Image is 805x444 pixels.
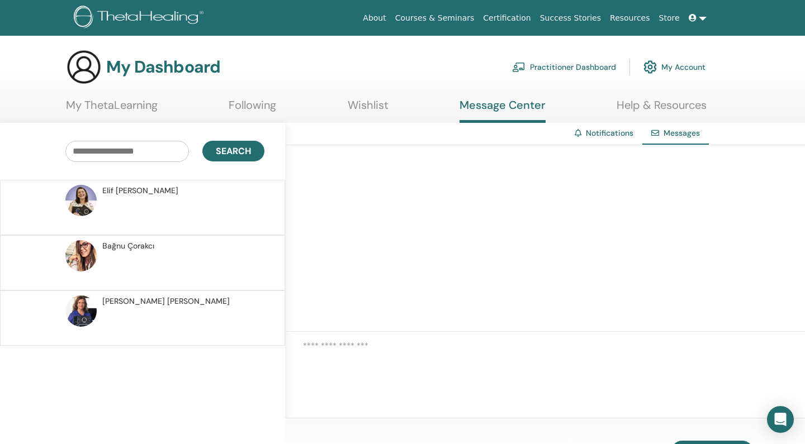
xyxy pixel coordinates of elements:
a: About [358,8,390,28]
a: My ThetaLearning [66,98,158,120]
a: Courses & Seminars [391,8,479,28]
a: Practitioner Dashboard [512,55,616,79]
a: Notifications [586,128,633,138]
a: Success Stories [536,8,605,28]
img: cog.svg [643,58,657,77]
a: Message Center [460,98,546,123]
div: Open Intercom Messenger [767,406,794,433]
a: Help & Resources [617,98,707,120]
span: Messages [664,128,700,138]
span: [PERSON_NAME] [PERSON_NAME] [102,295,230,307]
img: default.jpg [65,240,97,271]
a: My Account [643,55,705,79]
button: Search [202,141,264,161]
img: default.jpg [65,185,97,216]
a: Store [655,8,684,28]
img: default.jpg [65,295,97,327]
span: Bağnu Çorakcı [102,240,154,252]
img: chalkboard-teacher.svg [512,62,525,72]
a: Certification [479,8,535,28]
a: Following [229,98,276,120]
h3: My Dashboard [106,57,220,77]
a: Wishlist [348,98,389,120]
img: generic-user-icon.jpg [66,49,102,85]
span: Search [216,145,251,157]
span: Elif [PERSON_NAME] [102,185,178,197]
a: Resources [605,8,655,28]
img: logo.png [74,6,207,31]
